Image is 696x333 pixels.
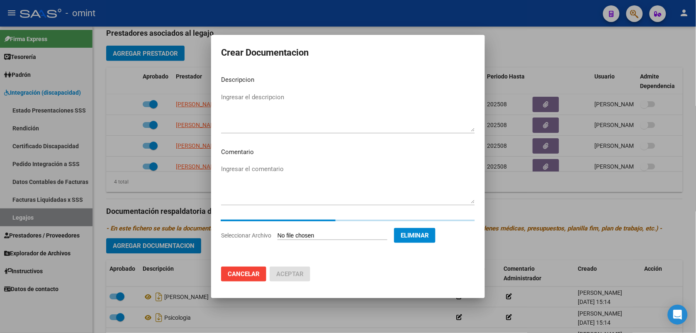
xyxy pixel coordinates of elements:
p: Descripcion [221,75,475,85]
button: Eliminar [394,228,436,243]
p: Comentario [221,147,475,157]
span: Seleccionar Archivo [221,232,271,239]
h2: Crear Documentacion [221,45,475,61]
span: Cancelar [228,270,260,278]
span: Aceptar [276,270,304,278]
button: Aceptar [270,267,310,282]
div: Open Intercom Messenger [668,305,688,325]
span: Eliminar [401,232,429,239]
button: Cancelar [221,267,266,282]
